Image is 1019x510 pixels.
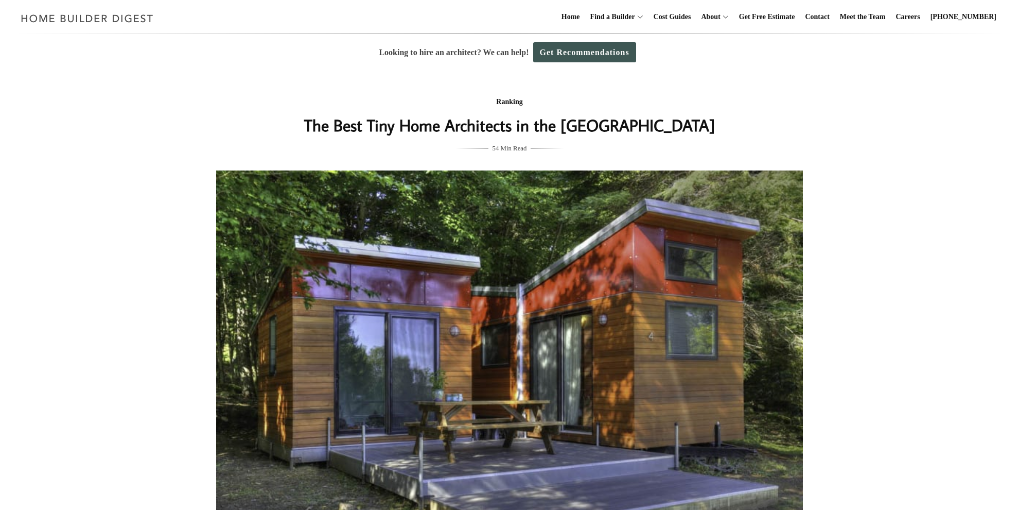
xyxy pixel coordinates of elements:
a: Ranking [496,98,522,106]
a: Meet the Team [836,1,890,33]
a: Careers [892,1,924,33]
a: Cost Guides [649,1,695,33]
a: About [697,1,720,33]
img: Home Builder Digest [16,8,158,28]
a: Get Free Estimate [735,1,799,33]
a: Home [557,1,584,33]
h1: The Best Tiny Home Architects in the [GEOGRAPHIC_DATA] [304,113,715,138]
span: 54 Min Read [493,143,527,154]
a: [PHONE_NUMBER] [926,1,1000,33]
a: Find a Builder [586,1,635,33]
a: Contact [801,1,833,33]
a: Get Recommendations [533,42,636,62]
